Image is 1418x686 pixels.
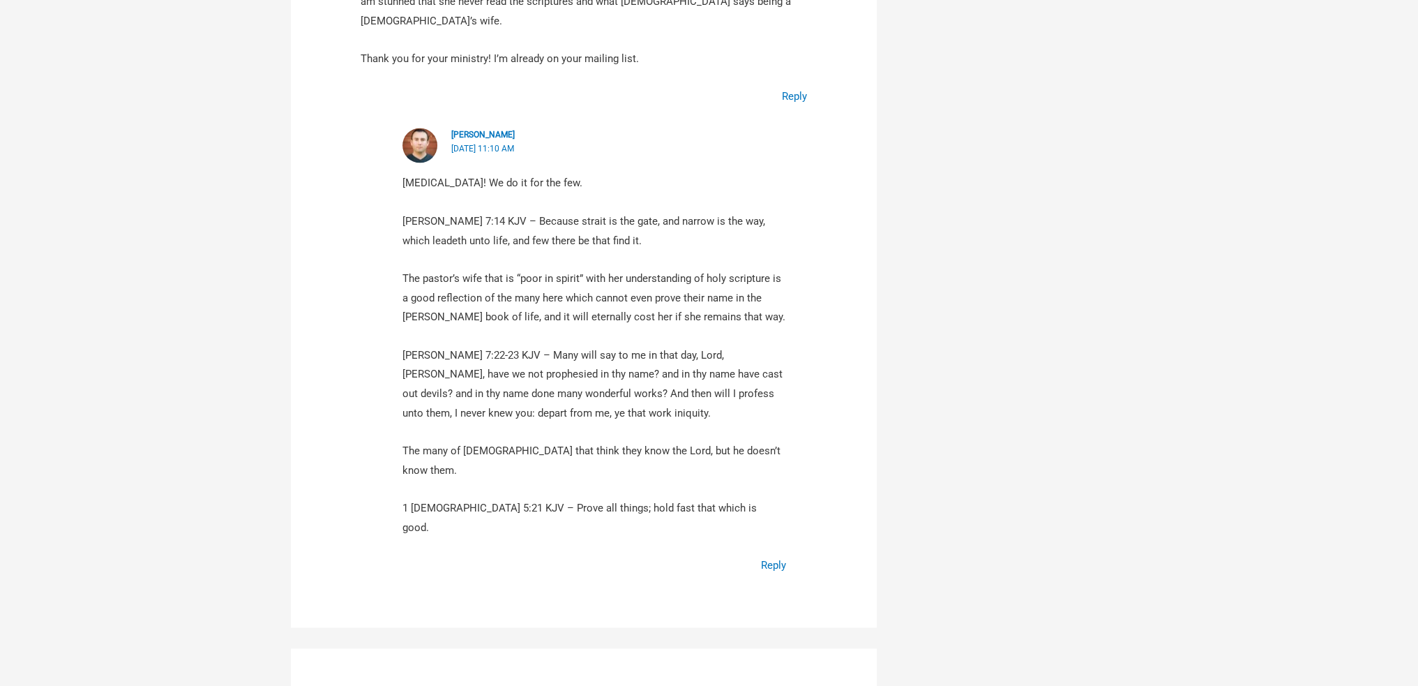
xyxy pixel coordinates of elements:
[361,50,807,69] p: Thank you for your ministry! I’m already on your mailing list.
[402,269,786,327] p: The pastor’s wife that is “poor in spirit” with her understanding of holy scripture is a good ref...
[760,558,785,571] a: Reply to Marco
[402,441,786,480] p: The many of [DEMOGRAPHIC_DATA] that think they know the Lord, but he doesn’t know them.
[402,498,786,537] p: 1 [DEMOGRAPHIC_DATA] 5:21 KJV – Prove all things; hold fast that which is good.
[402,345,786,423] p: [PERSON_NAME] 7:22-23 KJV – Many will say to me in that day, Lord, [PERSON_NAME], have we not pro...
[451,130,515,140] b: [PERSON_NAME]
[451,144,514,154] a: [DATE] 11:10 AM
[402,211,786,251] p: [PERSON_NAME] 7:14 KJV – Because strait is the gate, and narrow is the way, which leadeth unto li...
[402,174,786,193] p: [MEDICAL_DATA]! We do it for the few.
[781,90,806,103] a: Reply to Mary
